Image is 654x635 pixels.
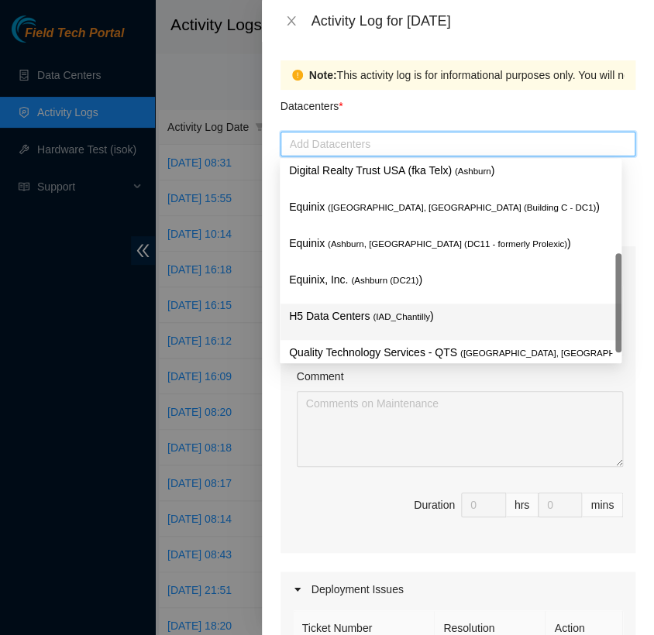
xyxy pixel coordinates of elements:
[292,70,303,81] span: exclamation-circle
[289,271,612,289] p: Equinix, Inc. )
[289,198,612,216] p: Equinix )
[297,368,344,385] label: Comment
[289,162,612,180] p: Digital Realty Trust USA (fka Telx) )
[281,90,343,115] p: Datacenters
[297,391,623,467] textarea: Comment
[328,203,596,212] span: ( [GEOGRAPHIC_DATA], [GEOGRAPHIC_DATA] (Building C - DC1)
[414,496,455,513] div: Duration
[373,312,430,321] span: ( IAD_Chantilly
[293,585,302,594] span: caret-right
[312,12,635,29] div: Activity Log for [DATE]
[309,67,337,84] strong: Note:
[285,15,298,27] span: close
[506,493,539,517] div: hrs
[281,14,302,29] button: Close
[351,276,418,285] span: ( Ashburn (DC21)
[328,239,567,249] span: ( Ashburn, [GEOGRAPHIC_DATA] (DC11 - formerly Prolexic)
[582,493,623,517] div: mins
[281,571,635,607] div: Deployment Issues
[455,166,491,176] span: ( Ashburn
[289,307,612,325] p: H5 Data Centers )
[289,344,612,362] p: Quality Technology Services - QTS )
[289,235,612,252] p: Equinix )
